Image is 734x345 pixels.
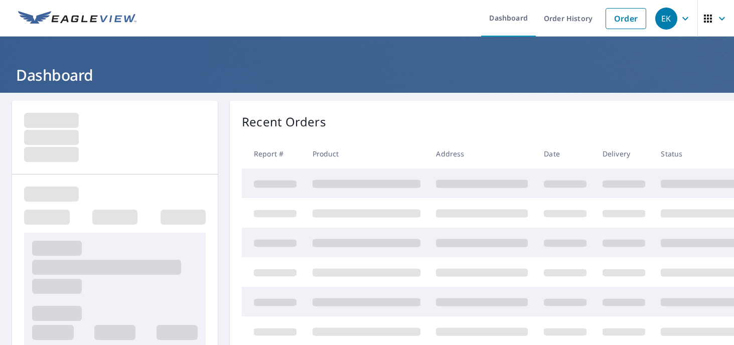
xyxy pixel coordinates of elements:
[242,139,305,168] th: Report #
[655,8,677,30] div: EK
[242,113,326,131] p: Recent Orders
[305,139,428,168] th: Product
[18,11,136,26] img: EV Logo
[536,139,595,168] th: Date
[606,8,646,29] a: Order
[595,139,653,168] th: Delivery
[12,65,722,85] h1: Dashboard
[428,139,536,168] th: Address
